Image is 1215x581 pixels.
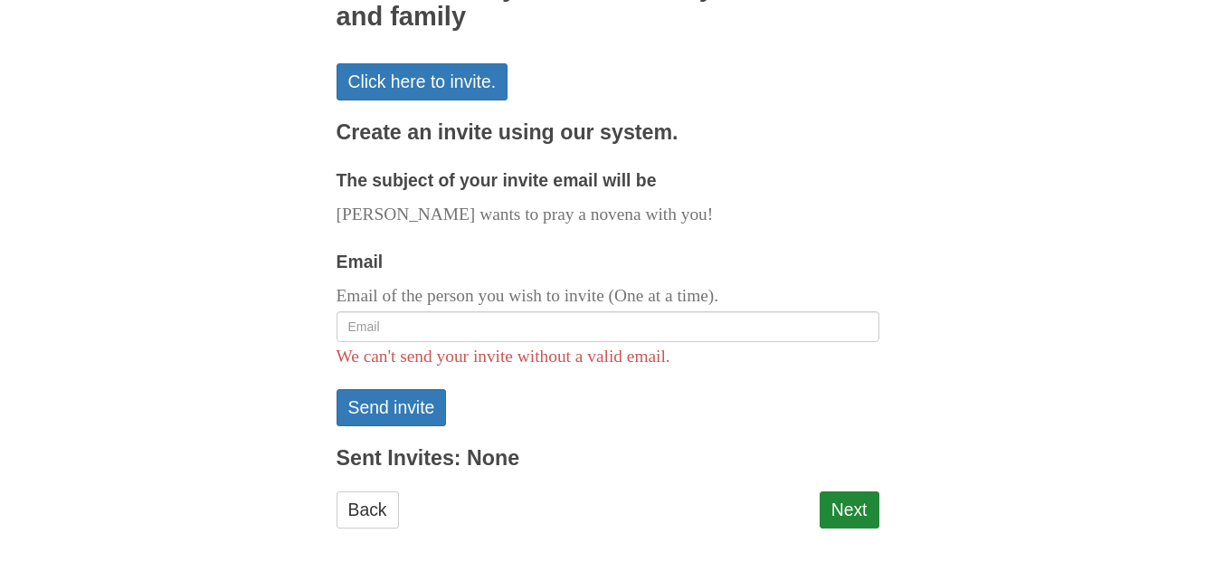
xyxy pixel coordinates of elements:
[337,347,670,366] span: We can't send your invite without a valid email.
[820,491,879,529] a: Next
[337,491,399,529] a: Back
[337,281,879,311] p: Email of the person you wish to invite (One at a time).
[337,311,879,342] input: Email
[337,121,879,145] h3: Create an invite using our system.
[337,166,657,195] label: The subject of your invite email will be
[337,63,508,100] a: Click here to invite.
[337,247,384,277] label: Email
[337,200,879,230] p: [PERSON_NAME] wants to pray a novena with you!
[337,447,879,471] h3: Sent Invites: None
[337,389,447,426] button: Send invite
